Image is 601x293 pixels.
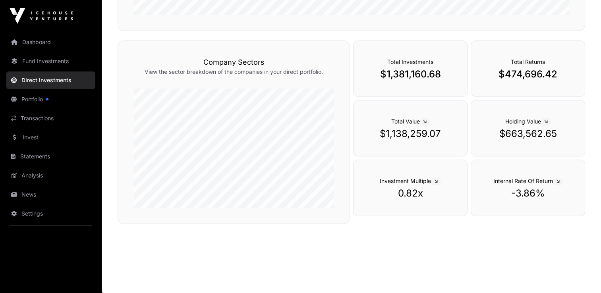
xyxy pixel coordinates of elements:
span: Internal Rate Of Return [493,177,563,184]
a: Dashboard [6,33,95,51]
p: $663,562.65 [487,127,569,140]
span: Investment Multiple [380,177,441,184]
span: Total Returns [511,58,545,65]
a: Portfolio [6,91,95,108]
a: Invest [6,129,95,146]
p: $1,138,259.07 [369,127,451,140]
h3: Company Sectors [134,57,334,68]
a: Transactions [6,110,95,127]
a: Analysis [6,167,95,184]
a: Fund Investments [6,52,95,70]
p: 0.82x [369,187,451,200]
p: View the sector breakdown of the companies in your direct portfolio. [134,68,334,76]
span: Holding Value [505,118,551,125]
a: Settings [6,205,95,222]
span: Total Investments [387,58,433,65]
a: Direct Investments [6,71,95,89]
p: -3.86% [487,187,569,200]
span: Total Value [391,118,430,125]
iframe: Chat Widget [561,255,601,293]
a: News [6,186,95,203]
img: Icehouse Ventures Logo [10,8,73,24]
p: $474,696.42 [487,68,569,81]
a: Statements [6,148,95,165]
p: $1,381,160.68 [369,68,451,81]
